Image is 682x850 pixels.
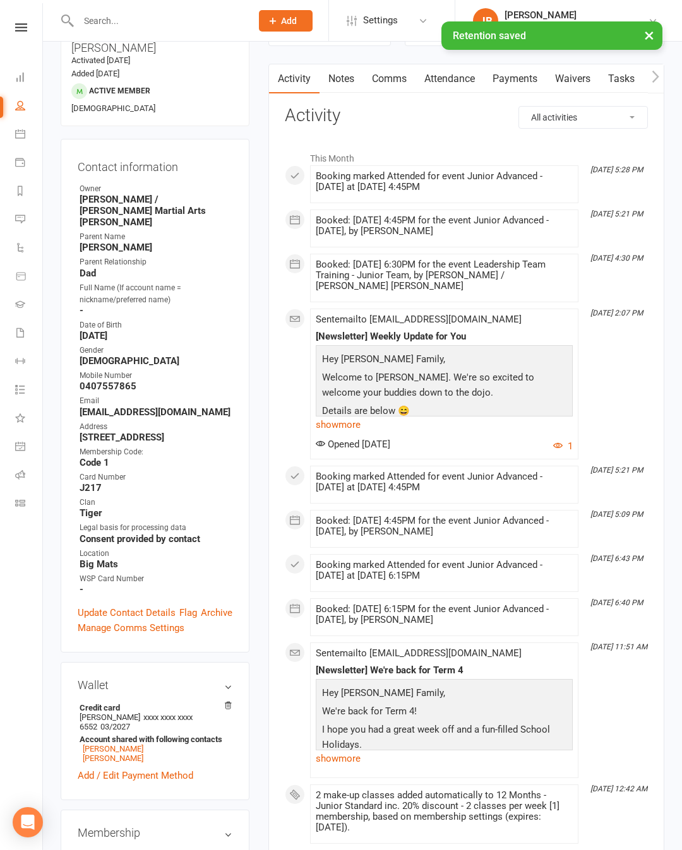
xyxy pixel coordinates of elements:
[80,533,232,545] strong: Consent provided by contact
[590,598,643,607] i: [DATE] 6:40 PM
[78,156,232,174] h3: Contact information
[80,381,232,392] strong: 0407557865
[15,121,44,150] a: Calendar
[71,103,155,113] span: [DEMOGRAPHIC_DATA]
[80,370,232,382] div: Mobile Number
[320,64,363,93] a: Notes
[71,69,119,78] time: Added [DATE]
[316,516,573,537] div: Booked: [DATE] 4:45PM for the event Junior Advanced - [DATE], by [PERSON_NAME]
[80,471,232,483] div: Card Number
[319,704,570,722] p: We're back for Term 4!
[80,497,232,509] div: Clan
[638,21,661,49] button: ×
[590,165,643,174] i: [DATE] 5:28 PM
[15,490,44,519] a: Class kiosk mode
[80,446,232,458] div: Membership Code:
[590,309,643,317] i: [DATE] 2:07 PM
[80,432,232,443] strong: [STREET_ADDRESS]
[319,370,570,403] p: Welcome to [PERSON_NAME]. We're so excited to welcome your buddies down to the dojo.
[80,231,232,243] div: Parent Name
[80,421,232,433] div: Address
[80,183,232,195] div: Owner
[15,93,44,121] a: People
[590,642,647,651] i: [DATE] 11:51 AM
[319,351,570,370] p: Hey [PERSON_NAME] Family,
[15,405,44,434] a: What's New
[316,560,573,581] div: Booking marked Attended for event Junior Advanced - [DATE] at [DATE] 6:15PM
[78,620,184,635] a: Manage Comms Settings
[590,254,643,263] i: [DATE] 4:30 PM
[80,558,232,570] strong: Big Mats
[316,331,573,342] div: [Newsletter] Weekly Update for You
[80,457,232,468] strong: Code 1
[316,750,573,767] a: show more
[80,345,232,357] div: Gender
[316,790,573,833] div: 2 make-up classes added automatically to 12 Months - Junior Standard inc. 20% discount - 2 classe...
[546,64,599,93] a: Waivers
[316,604,573,625] div: Booked: [DATE] 6:15PM for the event Junior Advanced - [DATE], by [PERSON_NAME]
[316,471,573,493] div: Booking marked Attended for event Junior Advanced - [DATE] at [DATE] 4:45PM
[15,64,44,93] a: Dashboard
[80,406,232,418] strong: [EMAIL_ADDRESS][DOMAIN_NAME]
[15,263,44,292] a: Product Sales
[80,548,232,560] div: Location
[316,215,573,237] div: Booked: [DATE] 4:45PM for the event Junior Advanced - [DATE], by [PERSON_NAME]
[281,16,297,26] span: Add
[179,605,197,620] a: Flag
[316,259,573,292] div: Booked: [DATE] 6:30PM for the event Leadership Team Training - Junior Team, by [PERSON_NAME] / [P...
[505,9,648,21] div: [PERSON_NAME]
[80,584,232,595] strong: -
[78,605,176,620] a: Update Contact Details
[599,64,643,93] a: Tasks
[259,10,313,32] button: Add
[75,12,242,30] input: Search...
[80,712,193,731] span: xxxx xxxx xxxx 6552
[80,330,232,341] strong: [DATE]
[590,784,647,793] i: [DATE] 12:42 AM
[316,171,573,192] div: Booking marked Attended for event Junior Advanced - [DATE] at [DATE] 4:45PM
[15,150,44,178] a: Payments
[80,482,232,493] strong: J217
[285,106,648,126] h3: Activity
[80,194,232,228] strong: [PERSON_NAME] / [PERSON_NAME] Martial Arts [PERSON_NAME]
[15,462,44,490] a: Roll call kiosk mode
[13,807,43,837] div: Open Intercom Messenger
[590,510,643,519] i: [DATE] 5:09 PM
[83,753,143,763] a: [PERSON_NAME]
[363,64,416,93] a: Comms
[80,703,226,712] strong: Credit card
[285,145,648,165] li: This Month
[78,701,232,765] li: [PERSON_NAME]
[505,21,648,32] div: Kando Martial Arts [PERSON_NAME]
[80,268,232,279] strong: Dad
[319,722,570,755] p: I hope you had a great week off and a fun-filled School Holidays.
[316,439,390,450] span: Opened [DATE]
[316,647,522,659] span: Sent email to [EMAIL_ADDRESS][DOMAIN_NAME]
[590,554,643,563] i: [DATE] 6:43 PM
[269,64,320,93] a: Activity
[416,64,484,93] a: Attendance
[484,64,546,93] a: Payments
[201,605,232,620] a: Archive
[316,416,573,434] a: show more
[319,403,570,422] p: Details are below 😄
[80,242,232,253] strong: [PERSON_NAME]
[80,573,232,585] div: WSP Card Number
[316,665,573,676] div: [Newsletter] We're back for Term 4
[100,722,130,731] span: 03/2027
[89,86,150,95] span: Active member
[473,8,498,33] div: JB
[363,6,398,35] span: Settings
[80,319,232,331] div: Date of Birth
[83,744,143,753] a: [PERSON_NAME]
[590,466,643,475] i: [DATE] 5:21 PM
[80,355,232,367] strong: [DEMOGRAPHIC_DATA]
[590,210,643,218] i: [DATE] 5:21 PM
[80,305,232,316] strong: -
[78,679,232,692] h3: Wallet
[71,56,130,65] time: Activated [DATE]
[78,827,232,839] h3: Membership
[78,768,193,783] a: Add / Edit Payment Method
[316,314,522,325] span: Sent email to [EMAIL_ADDRESS][DOMAIN_NAME]
[80,256,232,268] div: Parent Relationship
